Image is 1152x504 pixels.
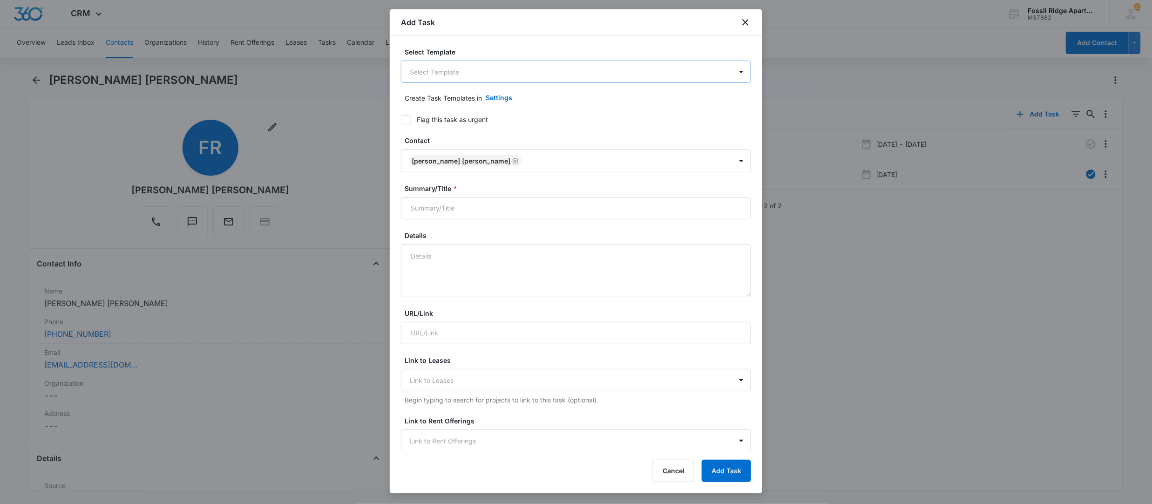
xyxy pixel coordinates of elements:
[405,231,755,240] label: Details
[476,87,522,109] button: Settings
[405,416,755,426] label: Link to Rent Offerings
[405,47,755,57] label: Select Template
[405,136,755,145] label: Contact
[702,460,751,482] button: Add Task
[417,115,488,124] div: Flag this task as urgent
[401,197,751,219] input: Summary/Title
[401,322,751,344] input: URL/Link
[405,308,755,318] label: URL/Link
[653,460,694,482] button: Cancel
[405,355,755,365] label: Link to Leases
[405,184,755,193] label: Summary/Title
[405,93,482,103] p: Create Task Templates in
[740,17,751,28] button: close
[412,157,510,165] div: [PERSON_NAME] [PERSON_NAME]
[510,157,519,164] div: Remove Faith Reeder Israel Vargas
[405,395,751,405] p: Begin typing to search for projects to link to this task (optional).
[401,17,435,28] h1: Add Task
